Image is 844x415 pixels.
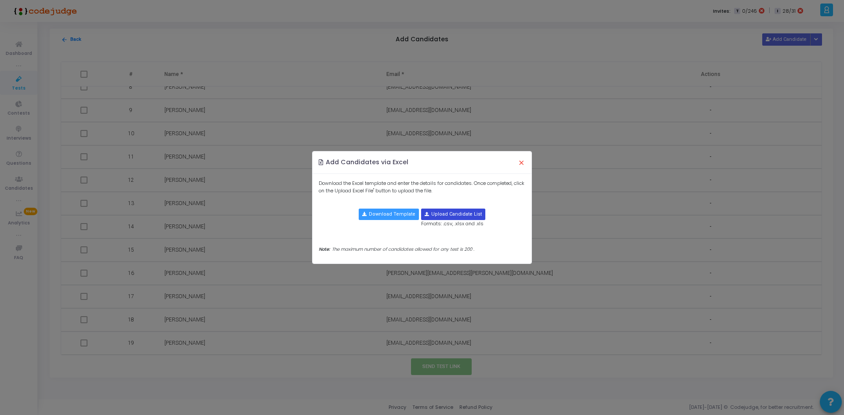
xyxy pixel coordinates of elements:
[332,246,474,253] span: The maximum number of candidates allowed for any test is 200 .
[319,158,409,167] h4: Add Candidates via Excel
[319,246,330,253] span: Note:
[421,209,485,220] button: Upload Candidate List
[319,180,526,194] p: Download the Excel template and enter the details for candidates. Once completed, click on the Up...
[512,153,531,172] button: Close
[421,209,485,227] div: Formats: .csv, .xlsx and .xls
[359,209,419,220] button: Download Template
